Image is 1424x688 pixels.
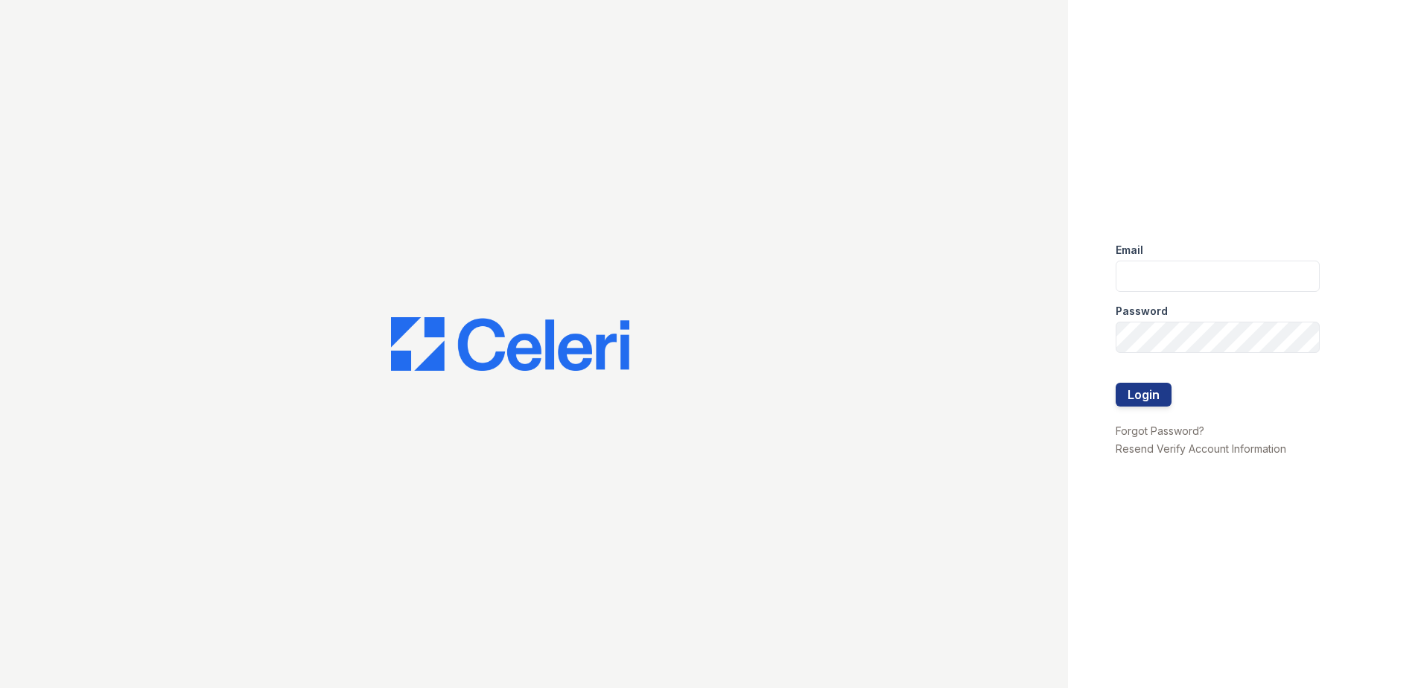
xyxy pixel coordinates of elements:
[1116,383,1172,407] button: Login
[1116,304,1168,319] label: Password
[1116,442,1286,455] a: Resend Verify Account Information
[391,317,629,371] img: CE_Logo_Blue-a8612792a0a2168367f1c8372b55b34899dd931a85d93a1a3d3e32e68fde9ad4.png
[1116,424,1204,437] a: Forgot Password?
[1116,243,1143,258] label: Email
